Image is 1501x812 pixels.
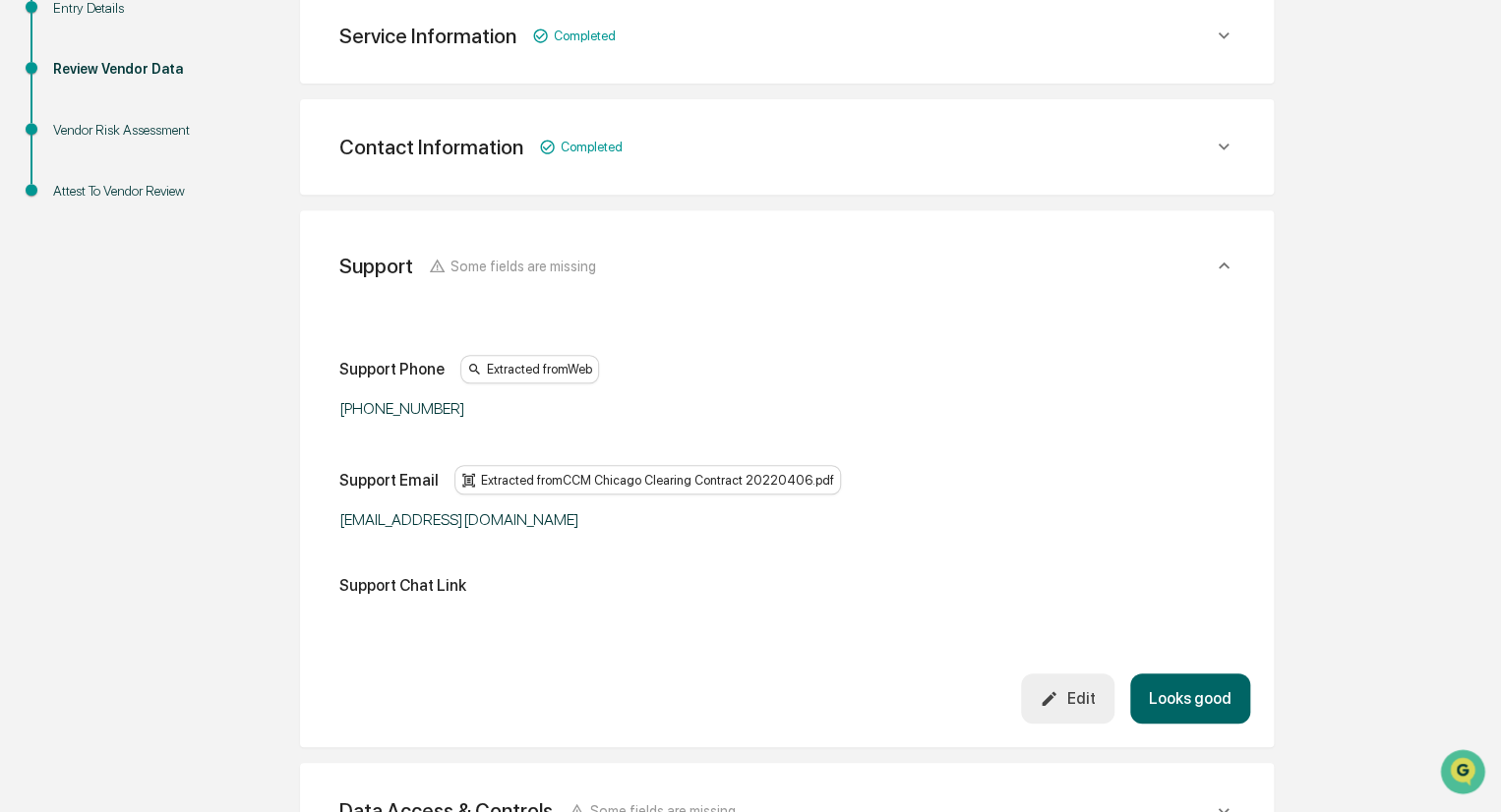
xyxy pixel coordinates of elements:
[324,123,1250,171] div: Contact InformationCompleted
[339,24,516,48] div: Service Information
[554,29,616,43] span: Completed
[339,510,831,529] div: [EMAIL_ADDRESS][DOMAIN_NAME]
[12,240,135,275] a: 🖐️Preclearance
[324,298,1250,725] div: Service InformationCompleted
[20,41,358,73] p: How can we help?
[460,355,599,384] div: Extracted from Web
[143,250,158,265] div: 🗄️
[324,234,1250,298] div: SupportSome fields are missing
[67,150,323,170] div: Start new chat
[1040,689,1095,708] div: Edit
[53,59,214,80] div: Review Vendor Data
[20,150,55,186] img: 1746055101610-c473b297-6a78-478c-a979-82029cc54cd1
[339,254,413,278] div: Support
[1438,747,1491,800] iframe: Open customer support
[339,576,466,595] div: Support Chat Link
[12,277,132,313] a: 🔎Data Lookup
[339,399,831,418] div: [PHONE_NUMBER]
[339,360,445,378] div: Support Phone
[135,240,252,275] a: 🗄️Attestations
[454,465,841,494] div: Extracted from CCM Chicago Clearing Contract 20220406.pdf
[339,135,523,159] div: Contact Information
[1021,673,1114,724] button: Edit
[53,120,214,141] div: Vendor Risk Assessment
[162,248,244,267] span: Attestations
[139,332,238,348] a: Powered byPylon
[67,170,249,186] div: We're available if you need us!
[53,181,214,202] div: Attest To Vendor Review
[39,248,127,267] span: Preclearance
[39,285,124,305] span: Data Lookup
[1130,673,1250,724] button: Looks good
[339,471,439,490] div: Support Email
[20,287,35,303] div: 🔎
[450,258,596,274] span: Some fields are missing
[334,156,358,180] button: Start new chat
[20,250,35,265] div: 🖐️
[561,140,623,154] span: Completed
[196,333,238,348] span: Pylon
[324,12,1250,60] div: Service InformationCompleted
